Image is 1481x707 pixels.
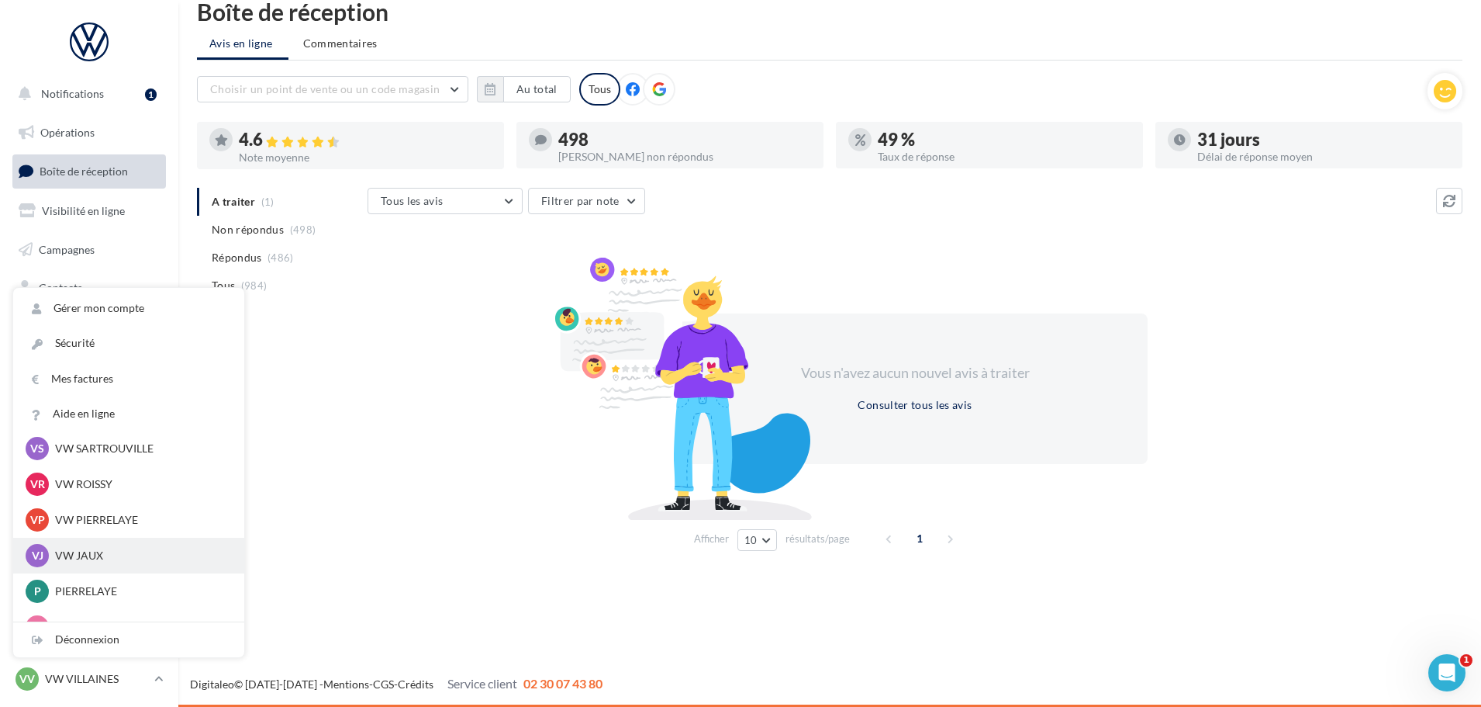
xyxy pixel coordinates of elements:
span: Répondus [212,250,262,265]
div: 49 % [878,131,1131,148]
div: Délai de réponse moyen [1197,151,1450,162]
button: Tous les avis [368,188,523,214]
span: Afficher [694,532,729,546]
div: Note moyenne [239,152,492,163]
span: Notifications [41,87,104,100]
span: Campagnes [39,242,95,255]
span: P [34,584,41,599]
a: Aide en ligne [13,397,244,431]
a: Campagnes DataOnDemand [9,439,169,485]
span: 1 [1460,654,1472,667]
div: Taux de réponse [878,151,1131,162]
iframe: Intercom live chat [1428,654,1465,691]
span: VJ [32,548,43,563]
a: Campagnes [9,234,169,266]
span: VP [30,512,45,528]
button: Au total [477,76,571,102]
span: (984) [241,279,268,292]
span: (486) [268,251,294,264]
p: JAUX [55,619,226,635]
button: 10 [737,529,777,551]
a: Médiathèque [9,310,169,343]
p: VW VILLAINES [45,671,148,687]
div: Tous [579,73,620,106]
span: Contacts [39,281,82,294]
span: J [35,619,40,635]
span: (498) [290,224,316,236]
span: Tous les avis [381,194,444,207]
p: PIERRELAYE [55,584,226,599]
a: Mentions [323,678,369,691]
a: Mes factures [13,362,244,397]
div: Vous n'avez aucun nouvel avis à traiter [782,363,1048,383]
span: Non répondus [212,222,284,237]
span: Choisir un point de vente ou un code magasin [210,82,440,95]
a: Digitaleo [190,678,234,691]
a: PLV et print personnalisable [9,387,169,433]
p: VW SARTROUVILLE [55,441,226,456]
button: Consulter tous les avis [851,396,978,414]
span: 02 30 07 43 80 [523,676,602,691]
span: Tous [212,278,235,293]
button: Filtrer par note [528,188,645,214]
span: © [DATE]-[DATE] - - - [190,678,602,691]
a: VV VW VILLAINES [12,664,166,694]
button: Au total [503,76,571,102]
a: Visibilité en ligne [9,195,169,227]
span: Opérations [40,126,95,139]
a: Calendrier [9,349,169,382]
div: 498 [558,131,811,148]
p: VW PIERRELAYE [55,512,226,528]
div: 1 [145,88,157,101]
span: Boîte de réception [40,165,128,178]
a: Crédits [398,678,433,691]
a: Boîte de réception [9,154,169,188]
div: [PERSON_NAME] non répondus [558,151,811,162]
span: VS [30,441,44,456]
span: Visibilité en ligne [42,204,125,217]
p: VW JAUX [55,548,226,563]
span: VR [30,477,45,492]
span: 10 [744,534,758,546]
span: Service client [447,676,517,691]
a: Gérer mon compte [13,291,244,326]
span: résultats/page [785,532,850,546]
button: Notifications 1 [9,78,163,110]
div: 31 jours [1197,131,1450,148]
a: Contacts [9,272,169,304]
span: Commentaires [303,36,378,51]
span: VV [19,671,35,687]
p: VW ROISSY [55,477,226,492]
a: Opérations [9,116,169,149]
a: CGS [373,678,394,691]
span: 1 [907,526,932,551]
div: Déconnexion [13,622,244,657]
button: Choisir un point de vente ou un code magasin [197,76,468,102]
div: 4.6 [239,131,492,149]
a: Sécurité [13,326,244,361]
